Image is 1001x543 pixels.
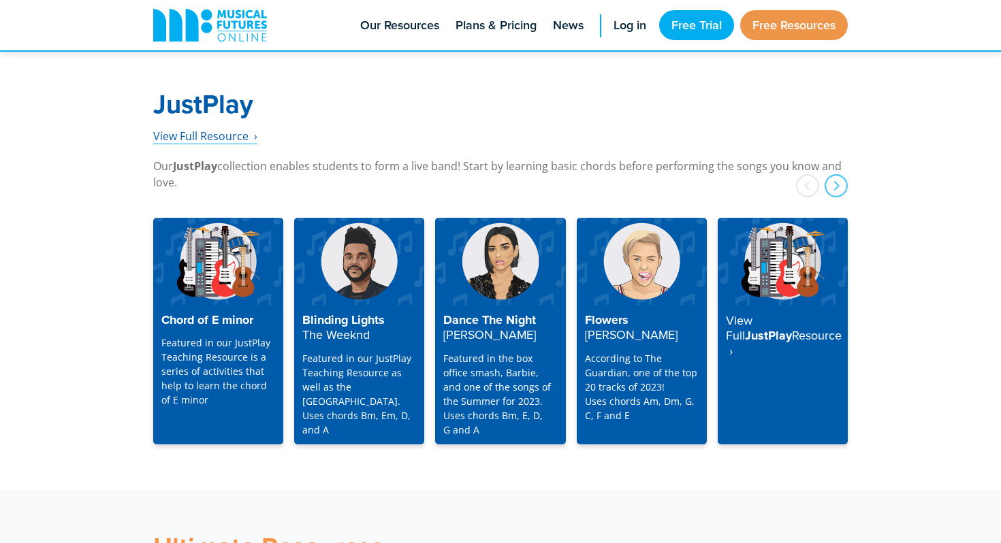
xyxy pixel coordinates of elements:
[302,351,416,437] p: Featured in our JustPlay Teaching Resource as well as the [GEOGRAPHIC_DATA]. Uses chords Bm, Em, ...
[153,158,848,191] p: Our collection enables students to form a live band! Start by learning basic chords before perfor...
[153,218,283,444] a: Chord of E minor Featured in our JustPlay Teaching Resource is a series of activities that help t...
[718,218,848,444] a: View FullJustPlayResource ‎ ›
[294,218,424,444] a: Blinding LightsThe Weeknd Featured in our JustPlay Teaching Resource as well as the [GEOGRAPHIC_D...
[360,16,439,35] span: Our Resources
[435,218,565,444] a: Dance The Night[PERSON_NAME] Featured in the box office smash, Barbie, and one of the songs of th...
[659,10,734,40] a: Free Trial
[585,351,699,423] p: According to The Guardian, one of the top 20 tracks of 2023! Uses chords Am, Dm, G, C, F and E
[302,313,416,343] h4: Blinding Lights
[161,335,275,407] p: Featured in our JustPlay Teaching Resource is a series of activities that help to learn the chord...
[443,313,557,343] h4: Dance The Night
[726,327,842,359] strong: Resource ‎ ›
[456,16,537,35] span: Plans & Pricing
[153,129,257,144] a: View Full Resource‎‏‏‎ ‎ ›
[726,313,840,359] h4: JustPlay
[443,351,557,437] p: Featured in the box office smash, Barbie, and one of the songs of the Summer for 2023. Uses chord...
[726,312,752,344] strong: View Full
[585,326,678,343] strong: [PERSON_NAME]
[161,313,275,328] h4: Chord of E minor
[825,174,848,197] div: next
[302,326,370,343] strong: The Weeknd
[553,16,584,35] span: News
[796,174,819,197] div: prev
[173,159,217,174] strong: JustPlay
[614,16,646,35] span: Log in
[577,218,707,444] a: Flowers[PERSON_NAME] According to The Guardian, one of the top 20 tracks of 2023!Uses chords Am, ...
[585,313,699,343] h4: Flowers
[153,85,253,122] strong: JustPlay
[740,10,848,40] a: Free Resources
[443,326,536,343] strong: [PERSON_NAME]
